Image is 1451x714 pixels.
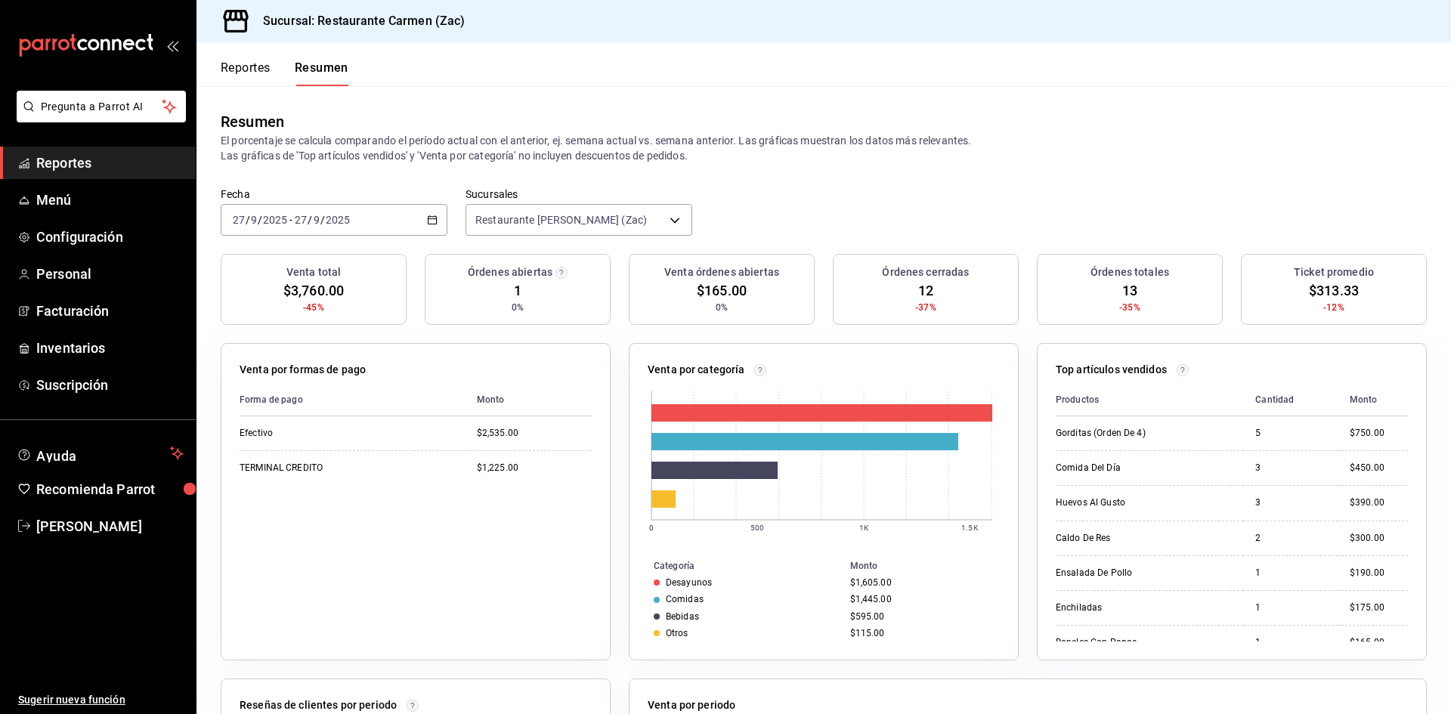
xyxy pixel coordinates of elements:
[1255,496,1326,509] div: 3
[697,280,747,301] span: $165.00
[468,264,552,280] h3: Órdenes abiertas
[844,558,1018,574] th: Monto
[750,524,764,532] text: 500
[36,153,184,173] span: Reportes
[666,594,704,604] div: Comidas
[850,594,994,604] div: $1,445.00
[240,462,391,474] div: TERMINAL CREDITO
[303,301,324,314] span: -45%
[1056,567,1207,580] div: Ensalada De Pollo
[240,362,366,378] p: Venta por formas de pago
[1056,532,1207,545] div: Caldo De Res
[1323,301,1344,314] span: -12%
[666,577,712,588] div: Desayunos
[232,214,246,226] input: --
[11,110,186,125] a: Pregunta a Parrot AI
[1350,601,1408,614] div: $175.00
[313,214,320,226] input: --
[251,12,465,30] h3: Sucursal: Restaurante Carmen (Zac)
[1350,427,1408,440] div: $750.00
[289,214,292,226] span: -
[648,697,735,713] p: Venta por periodo
[1255,462,1326,474] div: 3
[36,301,184,321] span: Facturación
[258,214,262,226] span: /
[475,212,647,227] span: Restaurante [PERSON_NAME] (Zac)
[36,227,184,247] span: Configuración
[294,214,308,226] input: --
[850,628,994,638] div: $115.00
[36,190,184,210] span: Menú
[1255,532,1326,545] div: 2
[882,264,969,280] h3: Órdenes cerradas
[250,214,258,226] input: --
[465,384,592,416] th: Monto
[1122,280,1137,301] span: 13
[1056,362,1167,378] p: Top artículos vendidos
[1255,636,1326,649] div: 1
[666,611,699,622] div: Bebidas
[1056,636,1207,649] div: Boneles Con Papas
[664,264,779,280] h3: Venta órdenes abiertas
[477,427,592,440] div: $2,535.00
[1255,567,1326,580] div: 1
[648,362,745,378] p: Venta por categoría
[1350,567,1408,580] div: $190.00
[1091,264,1169,280] h3: Órdenes totales
[262,214,288,226] input: ----
[1350,496,1408,509] div: $390.00
[36,444,164,462] span: Ayuda
[17,91,186,122] button: Pregunta a Parrot AI
[1056,601,1207,614] div: Enchiladas
[716,301,728,314] span: 0%
[325,214,351,226] input: ----
[166,39,178,51] button: open_drawer_menu
[1255,427,1326,440] div: 5
[1350,462,1408,474] div: $450.00
[1119,301,1140,314] span: -35%
[221,133,1427,163] p: El porcentaje se calcula comparando el período actual con el anterior, ej. semana actual vs. sema...
[36,479,184,499] span: Recomienda Parrot
[918,280,933,301] span: 12
[1309,280,1359,301] span: $313.33
[36,375,184,395] span: Suscripción
[295,60,348,86] button: Resumen
[1056,462,1207,474] div: Comida Del Día
[221,60,271,86] button: Reportes
[36,338,184,358] span: Inventarios
[666,628,688,638] div: Otros
[286,264,341,280] h3: Venta total
[240,427,391,440] div: Efectivo
[246,214,250,226] span: /
[915,301,936,314] span: -37%
[1294,264,1374,280] h3: Ticket promedio
[41,99,162,115] span: Pregunta a Parrot AI
[514,280,521,301] span: 1
[283,280,344,301] span: $3,760.00
[961,524,978,532] text: 1.5K
[649,524,654,532] text: 0
[18,692,184,708] span: Sugerir nueva función
[240,384,465,416] th: Forma de pago
[221,189,447,199] label: Fecha
[221,60,348,86] div: navigation tabs
[1056,496,1207,509] div: Huevos Al Gusto
[1338,384,1408,416] th: Monto
[240,697,397,713] p: Reseñas de clientes por periodo
[630,558,844,574] th: Categoría
[477,462,592,474] div: $1,225.00
[1243,384,1338,416] th: Cantidad
[221,110,284,133] div: Resumen
[850,577,994,588] div: $1,605.00
[1056,427,1207,440] div: Gorditas (Orden De 4)
[1255,601,1326,614] div: 1
[36,516,184,536] span: [PERSON_NAME]
[850,611,994,622] div: $595.00
[1350,532,1408,545] div: $300.00
[320,214,325,226] span: /
[1350,636,1408,649] div: $165.00
[308,214,312,226] span: /
[1056,384,1243,416] th: Productos
[512,301,524,314] span: 0%
[36,264,184,284] span: Personal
